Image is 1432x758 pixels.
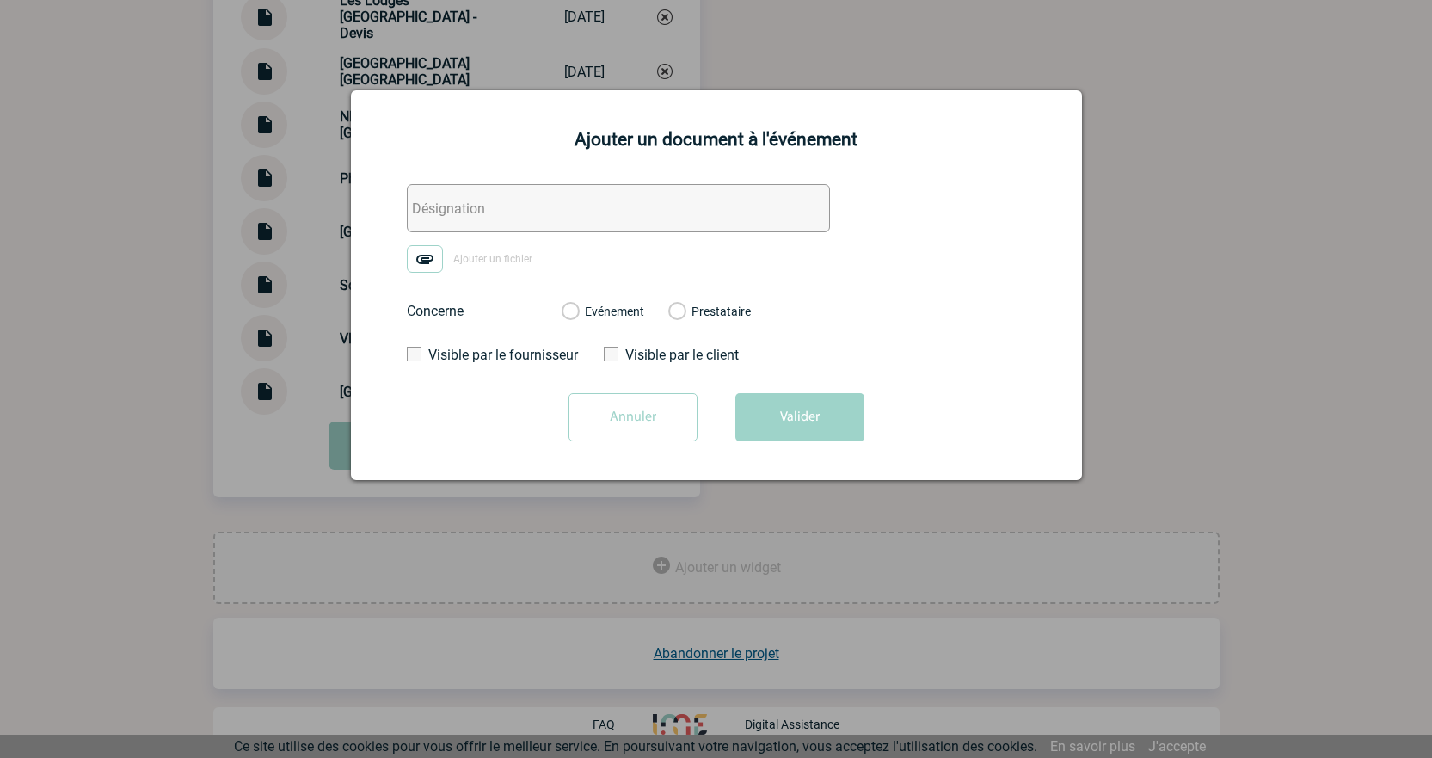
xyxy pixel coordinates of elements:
[568,393,698,441] input: Annuler
[453,253,532,265] span: Ajouter un fichier
[735,393,864,441] button: Valider
[407,303,544,319] label: Concerne
[372,129,1060,150] h2: Ajouter un document à l'événement
[407,184,830,232] input: Désignation
[668,305,685,320] label: Prestataire
[604,347,763,363] label: Visible par le client
[562,305,578,320] label: Evénement
[407,347,566,363] label: Visible par le fournisseur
